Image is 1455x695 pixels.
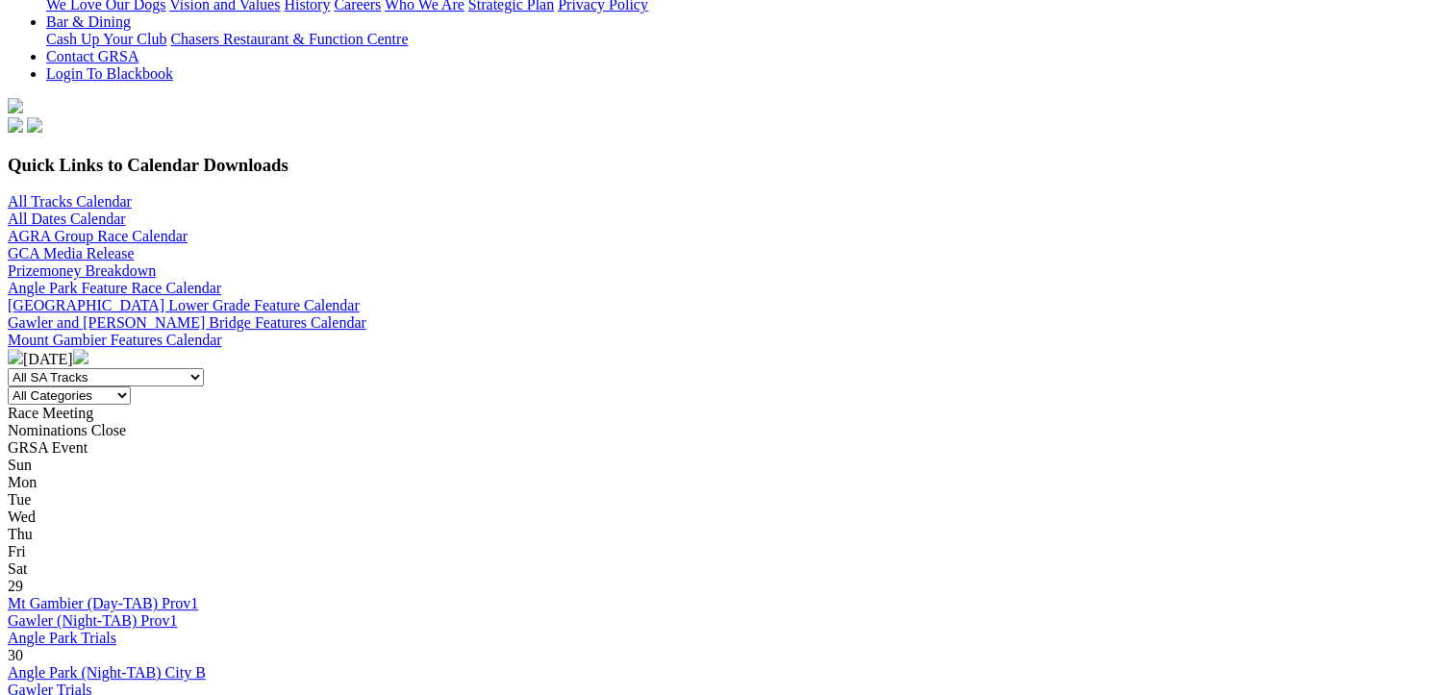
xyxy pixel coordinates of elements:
[8,560,1447,578] div: Sat
[8,543,1447,560] div: Fri
[46,31,166,47] a: Cash Up Your Club
[8,664,206,681] a: Angle Park (Night-TAB) City B
[46,31,1447,48] div: Bar & Dining
[170,31,408,47] a: Chasers Restaurant & Function Centre
[8,98,23,113] img: logo-grsa-white.png
[73,349,88,364] img: chevron-right-pager-white.svg
[8,509,1447,526] div: Wed
[8,647,23,663] span: 30
[8,349,23,364] img: chevron-left-pager-white.svg
[8,262,156,279] a: Prizemoney Breakdown
[8,332,222,348] a: Mount Gambier Features Calendar
[8,314,366,331] a: Gawler and [PERSON_NAME] Bridge Features Calendar
[8,349,1447,368] div: [DATE]
[8,439,1447,457] div: GRSA Event
[8,595,198,611] a: Mt Gambier (Day-TAB) Prov1
[8,491,1447,509] div: Tue
[8,280,221,296] a: Angle Park Feature Race Calendar
[27,117,42,133] img: twitter.svg
[46,65,173,82] a: Login To Blackbook
[8,474,1447,491] div: Mon
[8,245,135,261] a: GCA Media Release
[46,48,138,64] a: Contact GRSA
[8,193,132,210] a: All Tracks Calendar
[8,297,360,313] a: [GEOGRAPHIC_DATA] Lower Grade Feature Calendar
[8,228,188,244] a: AGRA Group Race Calendar
[46,13,131,30] a: Bar & Dining
[8,612,177,629] a: Gawler (Night-TAB) Prov1
[8,526,1447,543] div: Thu
[8,405,1447,422] div: Race Meeting
[8,630,116,646] a: Angle Park Trials
[8,117,23,133] img: facebook.svg
[8,155,1447,176] h3: Quick Links to Calendar Downloads
[8,457,1447,474] div: Sun
[8,578,23,594] span: 29
[8,211,126,227] a: All Dates Calendar
[8,422,1447,439] div: Nominations Close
